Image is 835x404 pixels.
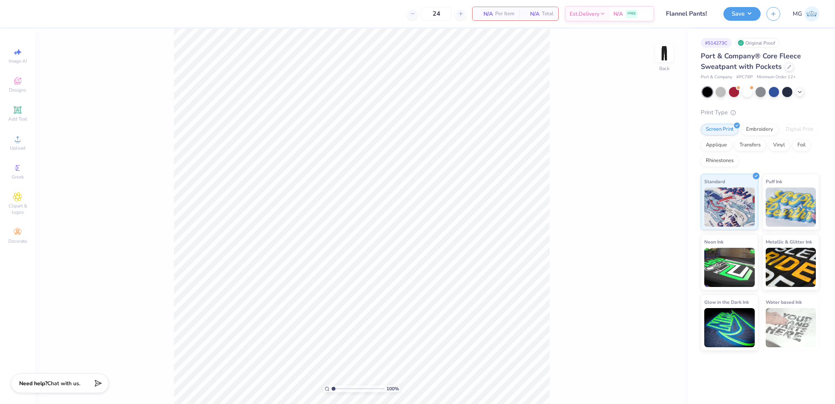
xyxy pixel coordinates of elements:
[12,174,24,180] span: Greek
[768,139,790,151] div: Vinyl
[524,10,539,18] span: N/A
[9,58,27,64] span: Image AI
[613,10,623,18] span: N/A
[766,177,782,186] span: Puff Ink
[704,308,755,347] img: Glow in the Dark Ink
[8,238,27,244] span: Decorate
[701,74,732,81] span: Port & Company
[10,145,25,151] span: Upload
[766,238,812,246] span: Metallic & Glitter Ink
[723,7,761,21] button: Save
[495,10,514,18] span: Per Item
[701,124,739,135] div: Screen Print
[793,9,802,18] span: MG
[793,6,819,22] a: MG
[701,155,739,167] div: Rhinestones
[628,11,636,16] span: FREE
[757,74,796,81] span: Minimum Order: 12 +
[477,10,493,18] span: N/A
[701,108,819,117] div: Print Type
[704,238,723,246] span: Neon Ink
[766,308,816,347] img: Water based Ink
[781,124,819,135] div: Digital Print
[792,139,811,151] div: Foil
[4,203,31,215] span: Clipart & logos
[766,188,816,227] img: Puff Ink
[704,248,755,287] img: Neon Ink
[704,188,755,227] img: Standard
[542,10,554,18] span: Total
[386,385,399,392] span: 100 %
[804,6,819,22] img: Michael Galon
[701,51,801,71] span: Port & Company® Core Fleece Sweatpant with Pockets
[660,6,718,22] input: Untitled Design
[766,248,816,287] img: Metallic & Glitter Ink
[19,380,47,387] strong: Need help?
[736,38,779,48] div: Original Proof
[701,38,732,48] div: # 514273C
[734,139,766,151] div: Transfers
[8,116,27,122] span: Add Text
[659,65,669,72] div: Back
[701,139,732,151] div: Applique
[736,74,753,81] span: # PC78P
[570,10,599,18] span: Est. Delivery
[47,380,80,387] span: Chat with us.
[9,87,26,93] span: Designs
[656,45,672,61] img: Back
[741,124,778,135] div: Embroidery
[704,177,725,186] span: Standard
[766,298,802,306] span: Water based Ink
[421,7,452,21] input: – –
[704,298,749,306] span: Glow in the Dark Ink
